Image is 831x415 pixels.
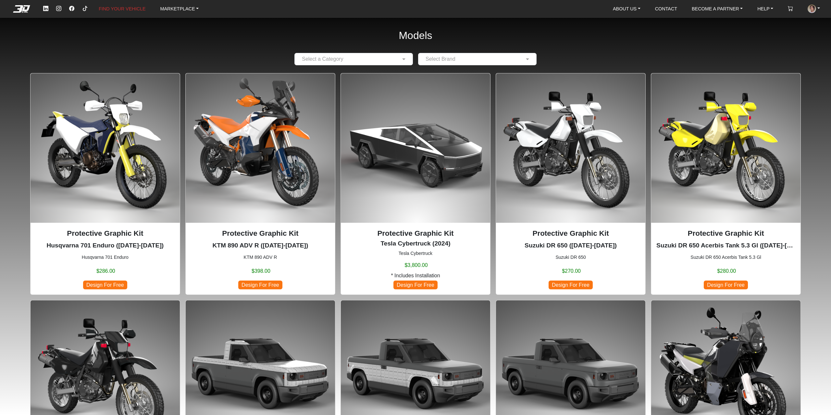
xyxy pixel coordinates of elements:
img: DR 650Acerbis Tank 5.3 Gl1996-2024 [651,73,800,223]
small: Suzuki DR 650 Acerbis Tank 5.3 Gl [656,254,795,261]
span: * Includes Installation [391,272,440,280]
a: HELP [755,3,776,14]
a: CONTACT [652,3,680,14]
a: BECOME A PARTNER [689,3,745,14]
img: 890 ADV R null2023-2025 [186,73,335,223]
p: KTM 890 ADV R (2023-2025) [191,241,330,250]
p: Suzuki DR 650 Acerbis Tank 5.3 Gl (1996-2024) [656,241,795,250]
p: Suzuki DR 650 (1996-2024) [501,241,640,250]
p: Tesla Cybertruck (2024) [346,239,485,248]
img: DR 6501996-2024 [496,73,645,223]
small: Suzuki DR 650 [501,254,640,261]
span: Design For Free [704,281,748,289]
p: Protective Graphic Kit [36,228,175,239]
img: 701 Enduronull2016-2024 [31,73,180,223]
h2: Models [399,21,432,50]
small: KTM 890 ADV R [191,254,330,261]
div: KTM 890 ADV R [185,73,335,295]
small: Husqvarna 701 Enduro [36,254,175,261]
span: Design For Free [238,281,282,289]
span: $398.00 [252,267,270,275]
p: Protective Graphic Kit [191,228,330,239]
a: MARKETPLACE [157,3,201,14]
p: Protective Graphic Kit [346,228,485,239]
span: Design For Free [393,281,438,289]
small: Tesla Cybertruck [346,250,485,257]
img: Cybertrucknull2024 [341,73,490,223]
span: Design For Free [83,281,127,289]
span: $270.00 [562,267,581,275]
p: Husqvarna 701 Enduro (2016-2024) [36,241,175,250]
p: Protective Graphic Kit [501,228,640,239]
div: Suzuki DR 650 [496,73,646,295]
span: $3,800.00 [404,261,428,269]
a: ABOUT US [610,3,643,14]
span: Design For Free [549,281,593,289]
div: Tesla Cybertruck [341,73,490,295]
p: Protective Graphic Kit [656,228,795,239]
span: $286.00 [96,267,115,275]
div: Husqvarna 701 Enduro [30,73,180,295]
a: FIND YOUR VEHICLE [96,3,148,14]
span: $280.00 [717,267,736,275]
div: Suzuki DR 650 Acerbis Tank 5.3 Gl [651,73,801,295]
